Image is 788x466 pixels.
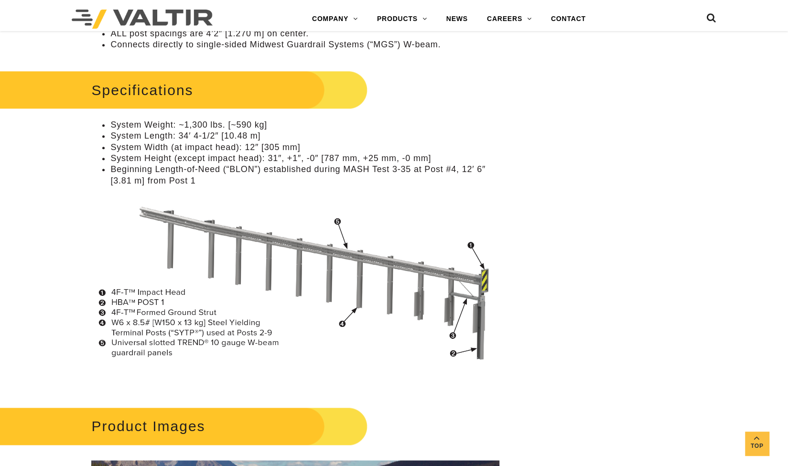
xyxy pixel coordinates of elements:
a: CONTACT [541,10,595,29]
li: Beginning Length-of-Need (“BLON”) established during MASH Test 3-35 at Post #4, 12′ 6″ [3.81 m] f... [110,164,499,186]
a: Top [745,432,769,455]
a: CAREERS [477,10,541,29]
span: Top [745,441,769,452]
li: System Height (except impact head): 31″, +1″, -0″ [787 mm, +25 mm, -0 mm] [110,153,499,164]
a: NEWS [437,10,477,29]
li: ALL post spacings are 4’2″ [1.270 m] on center. [110,28,499,39]
li: System Weight: ~1,300 lbs. [~590 kg] [110,119,499,130]
a: COMPANY [302,10,367,29]
img: Valtir [72,10,213,29]
li: System Width (at impact head): 12″ [305 mm] [110,142,499,153]
li: System Length: 34′ 4-1/2″ [10.48 m] [110,130,499,141]
a: PRODUCTS [367,10,437,29]
li: Connects directly to single-sided Midwest Guardrail Systems (“MGS”) W-beam. [110,39,499,50]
